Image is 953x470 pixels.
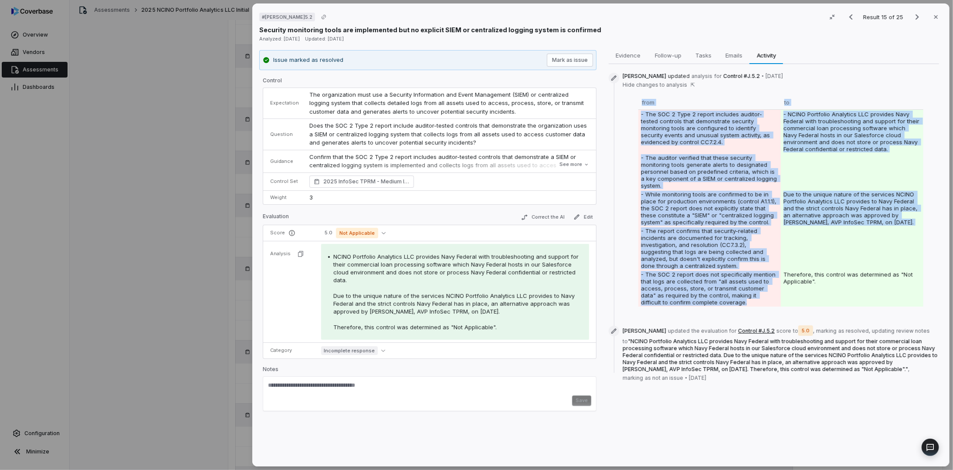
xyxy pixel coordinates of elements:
[738,328,775,335] button: Control #J.5.2
[863,12,905,22] p: Result 15 of 25
[262,14,312,20] span: # [PERSON_NAME]5.2
[762,72,764,79] span: •
[623,338,938,372] span: " NCINO Portfolio Analytics LLC provides Navy Federal with troubleshooting and support for their ...
[753,50,780,61] span: Activity
[645,375,683,382] span: as not an issue
[263,213,289,223] p: Evaluation
[270,194,299,201] p: Weight
[547,54,593,67] button: Mark as issue
[714,73,722,80] span: for
[309,153,589,196] p: Confirm that the SOC 2 Type 2 report includes auditor-tested controls that demonstrate a SIEM or ...
[333,253,579,331] span: NCINO Portfolio Analytics LLC provides Navy Federal with troubleshooting and support for their co...
[623,338,628,345] span: to
[623,81,695,88] button: Hide changes to analysis⇱
[689,375,706,382] span: [DATE]
[798,325,813,335] span: 5.0
[623,73,666,80] span: [PERSON_NAME]
[651,50,685,61] span: Follow-up
[270,158,299,165] p: Guidance
[781,109,923,153] td: - NCINO Portfolio Analytics LLC provides Navy Federal with troubleshooting and support for their ...
[908,366,909,372] span: ,
[259,36,300,42] span: Analyzed: [DATE]
[570,212,597,222] button: Edit
[638,190,781,227] td: - While monitoring tools are confirmed to be in place for production environments (control A1.1.1...
[872,328,895,335] span: updating
[623,375,643,382] span: marking
[270,100,299,106] p: Expectation
[270,131,299,138] p: Question
[692,73,712,80] span: analysis
[781,190,923,227] td: Due to the unique nature of the services NCINO Portfolio Analytics LLC provides to Navy Federal a...
[612,50,644,61] span: Evidence
[777,328,791,335] span: score
[270,347,311,354] p: Category
[685,374,687,381] span: •
[638,270,781,307] td: - The SOC 2 report does not specifically mention that logs are collected from "all assets used to...
[270,178,299,185] p: Control Set
[623,73,783,80] span: updated
[623,81,687,88] span: Hide changes to analysis
[305,36,344,42] span: Updated: [DATE]
[273,56,343,64] p: Issue marked as resolved
[336,228,378,238] span: Not Applicable
[638,227,781,270] td: - The report confirms that security-related incidents are documented for tracking, investigation,...
[692,50,715,61] span: Tasks
[781,95,923,110] th: to
[816,328,837,335] span: marking
[309,122,589,146] span: Does the SOC 2 Type 2 report include auditor-tested controls that demonstrate the organization us...
[518,212,568,223] button: Correct the AI
[259,25,601,34] p: Security monitoring tools are implemented but no explicit SIEM or centralized logging system is c...
[270,230,311,237] p: Score
[793,328,798,334] span: to
[623,328,666,335] span: [PERSON_NAME]
[638,95,781,110] th: from
[557,157,592,172] button: See more
[309,194,313,201] span: 3
[896,328,930,335] span: review notes
[309,91,586,115] span: The organization must use a Security Information and Event Management (SIEM) or centralized loggi...
[838,328,870,335] span: as resolved ,
[638,109,781,153] td: - The SOC 2 Type 2 report includes auditor-tested controls that demonstrate security monitoring t...
[638,153,781,190] td: - The auditor verified that these security monitoring tools generate alerts to designated personn...
[321,346,378,355] span: Incomplete response
[263,77,597,88] p: Control
[691,81,695,88] span: ⇱
[842,12,860,22] button: Previous result
[909,12,926,22] button: Next result
[263,366,597,376] p: Notes
[766,73,783,80] span: [DATE]
[668,328,690,335] span: updated
[813,328,814,334] span: ,
[722,50,746,61] span: Emails
[692,328,736,335] span: the evaluation for
[781,270,923,307] td: Therefore, this control was determined as "Not Applicable".
[723,73,760,80] span: Control #J.5.2
[316,9,332,25] button: Copy link
[321,228,389,238] button: 5.0Not Applicable
[323,177,410,186] span: 2025 InfoSec TPRM - Medium Inherent Risk (SOC 2 Supported) Cybersecurity Incident Management
[270,250,291,257] p: Analysis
